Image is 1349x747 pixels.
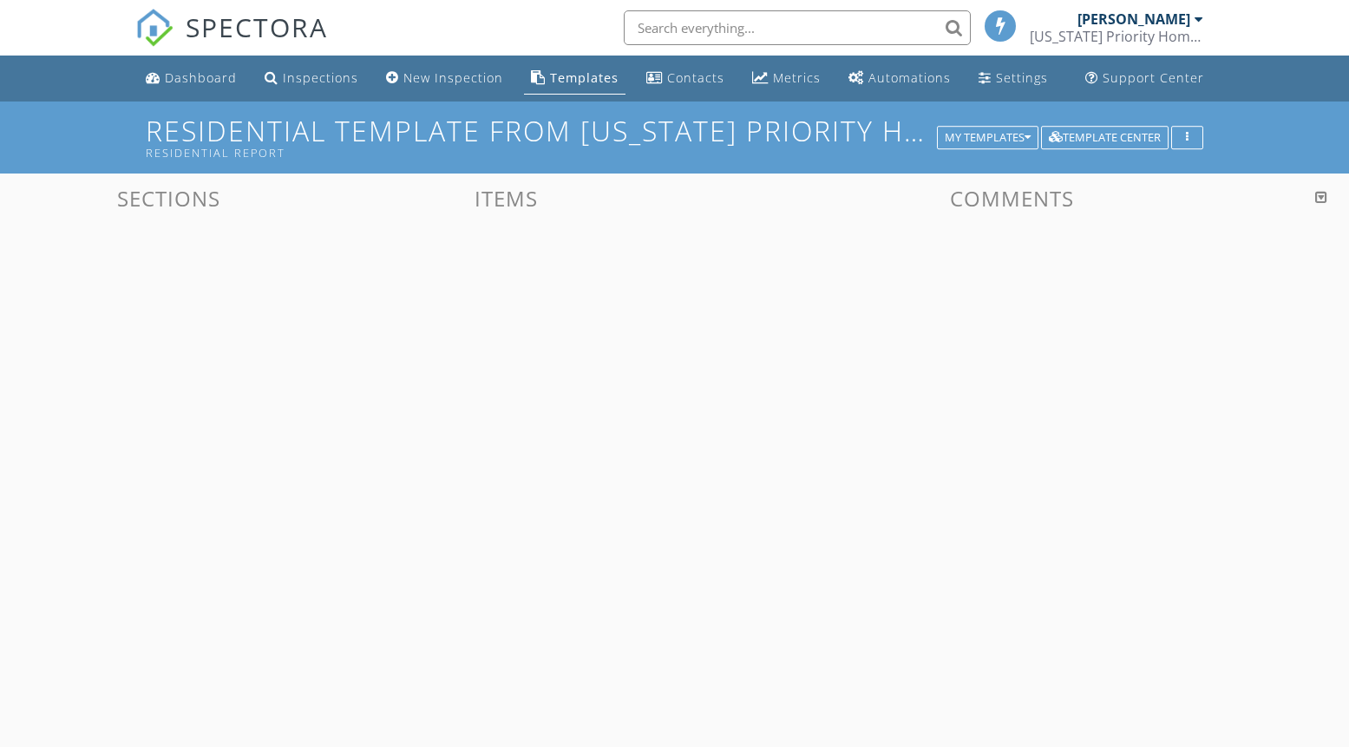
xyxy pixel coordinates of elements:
h3: Items [337,187,675,210]
div: Residential Report [146,146,942,160]
input: Search everything... [624,10,971,45]
div: Dashboard [165,69,237,86]
a: Inspections [258,62,365,95]
div: Support Center [1103,69,1204,86]
div: [PERSON_NAME] [1077,10,1190,28]
a: Contacts [639,62,731,95]
div: Templates [550,69,619,86]
div: Metrics [773,69,821,86]
a: New Inspection [379,62,510,95]
a: Support Center [1078,62,1211,95]
h3: Comments [685,187,1339,210]
div: New Inspection [403,69,503,86]
a: Automations (Basic) [841,62,958,95]
div: Settings [996,69,1048,86]
a: SPECTORA [135,23,328,60]
div: Inspections [283,69,358,86]
span: SPECTORA [186,9,328,45]
h1: Residential Template from [US_STATE] Priority Home Inspection [146,115,1202,160]
button: My Templates [937,126,1038,150]
a: Settings [972,62,1055,95]
div: Template Center [1049,132,1161,144]
a: Metrics [745,62,828,95]
a: Template Center [1041,128,1169,144]
button: Template Center [1041,126,1169,150]
a: Templates [524,62,625,95]
img: The Best Home Inspection Software - Spectora [135,9,174,47]
div: Contacts [667,69,724,86]
div: Automations [868,69,951,86]
div: Colorado Priority Home Inspection [1030,28,1203,45]
div: My Templates [945,132,1031,144]
a: Dashboard [139,62,244,95]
